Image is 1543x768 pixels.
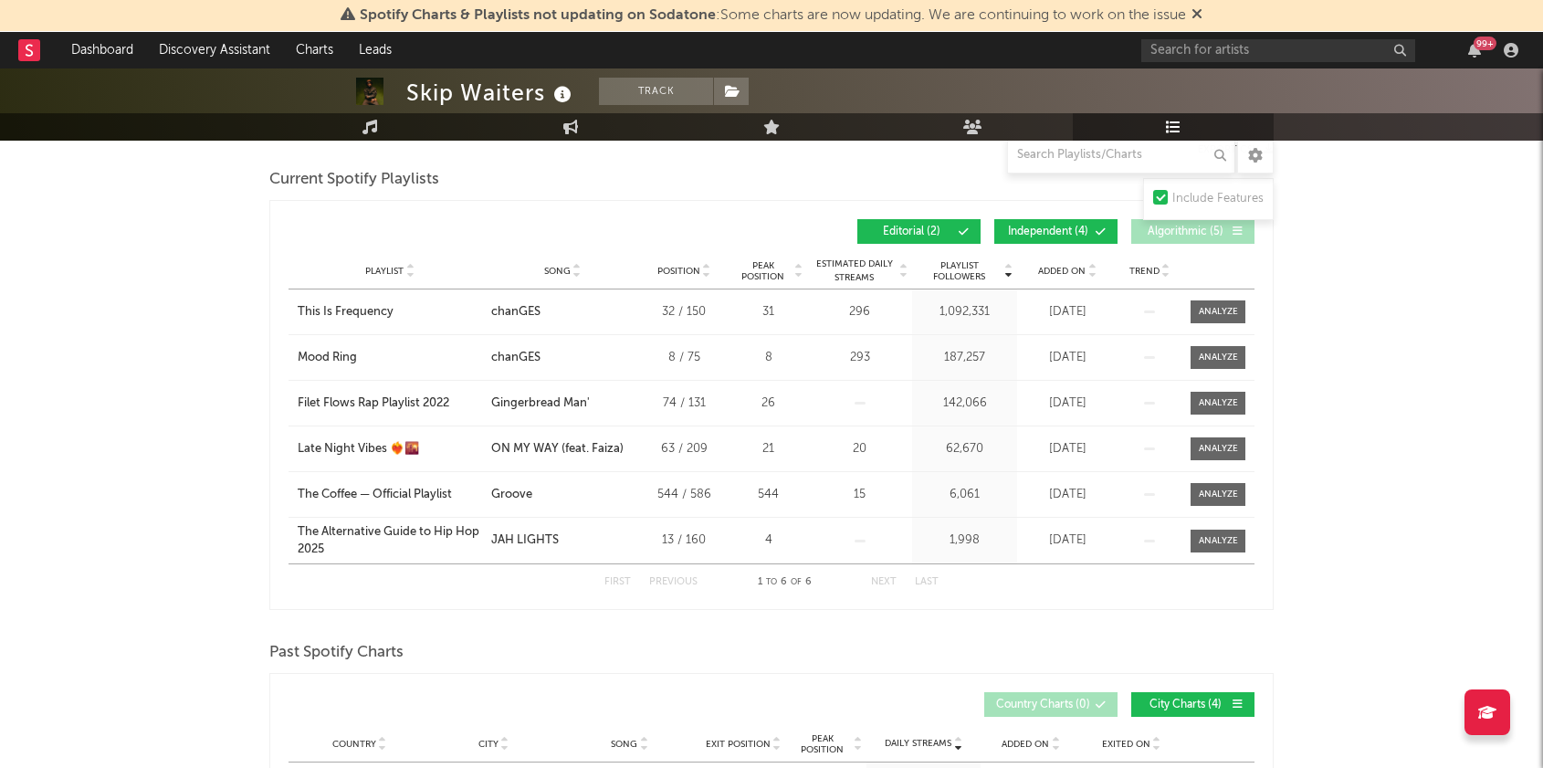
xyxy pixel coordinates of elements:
div: 1 6 6 [734,572,834,594]
a: This Is Frequency [298,303,482,321]
span: Song [611,739,637,750]
input: Search Playlists/Charts [1007,137,1235,174]
span: Playlist Followers [917,260,1002,282]
div: Groove [491,486,532,504]
span: Estimated Daily Streams [812,258,897,285]
div: 187,257 [917,349,1013,367]
span: Past Spotify Charts [269,642,404,664]
div: Gingerbread Man' [491,395,590,413]
span: Trend [1129,266,1160,277]
span: Editorial ( 2 ) [869,226,953,237]
div: [DATE] [1022,303,1113,321]
button: Country Charts(0) [984,692,1118,717]
span: Song [544,266,571,277]
div: 15 [812,486,908,504]
span: Spotify Charts & Playlists not updating on Sodatone [360,8,716,23]
div: 1,092,331 [917,303,1013,321]
div: Late Night Vibes ❤️‍🔥🌇 [298,440,419,458]
div: Filet Flows Rap Playlist 2022 [298,395,449,413]
div: [DATE] [1022,531,1113,550]
span: Algorithmic ( 5 ) [1143,226,1227,237]
span: Exit Position [706,739,771,750]
div: ON MY WAY (feat. Faiza) [491,440,624,458]
span: to [766,578,777,586]
div: 26 [734,395,803,413]
div: chanGES [491,349,541,367]
div: 296 [812,303,908,321]
a: Filet Flows Rap Playlist 2022 [298,395,482,413]
a: Dashboard [58,32,146,68]
span: Playlist [365,266,404,277]
div: 74 / 131 [643,395,725,413]
div: 20 [812,440,908,458]
span: : Some charts are now updating. We are continuing to work on the issue [360,8,1186,23]
div: 62,670 [917,440,1013,458]
div: 31 [734,303,803,321]
span: Added On [1002,739,1049,750]
div: 4 [734,531,803,550]
span: Peak Position [793,733,851,755]
div: 63 / 209 [643,440,725,458]
div: 544 / 586 [643,486,725,504]
a: Charts [283,32,346,68]
button: Independent(4) [994,219,1118,244]
div: 99 + [1474,37,1496,50]
button: Next [871,577,897,587]
span: of [791,578,802,586]
div: 6,061 [917,486,1013,504]
div: 1,998 [917,531,1013,550]
span: Country Charts ( 0 ) [996,700,1090,710]
div: Include Features [1172,188,1264,210]
div: [DATE] [1022,440,1113,458]
a: The Alternative Guide to Hip Hop 2025 [298,523,482,559]
div: 8 / 75 [643,349,725,367]
div: Skip Waiters [406,78,576,108]
button: Algorithmic(5) [1131,219,1254,244]
button: Editorial(2) [857,219,981,244]
div: JAH LIGHTS [491,531,559,550]
div: 32 / 150 [643,303,725,321]
div: 293 [812,349,908,367]
div: [DATE] [1022,349,1113,367]
input: Search for artists [1141,39,1415,62]
a: Leads [346,32,404,68]
button: 99+ [1468,43,1481,58]
div: 13 / 160 [643,531,725,550]
div: 142,066 [917,395,1013,413]
button: Track [599,78,713,105]
a: Late Night Vibes ❤️‍🔥🌇 [298,440,482,458]
span: Dismiss [1191,8,1202,23]
button: First [604,577,631,587]
span: Current Spotify Playlists [269,169,439,191]
span: City [478,739,499,750]
div: 8 [734,349,803,367]
button: Previous [649,577,698,587]
div: chanGES [491,303,541,321]
a: The Coffee — Official Playlist [298,486,482,504]
div: Mood Ring [298,349,357,367]
div: The Coffee — Official Playlist [298,486,452,504]
div: [DATE] [1022,486,1113,504]
div: 21 [734,440,803,458]
a: Discovery Assistant [146,32,283,68]
span: Peak Position [734,260,792,282]
span: Daily Streams [885,737,951,751]
span: Country [332,739,376,750]
span: City Charts ( 4 ) [1143,700,1227,710]
div: This Is Frequency [298,303,394,321]
span: Exited On [1102,739,1150,750]
div: 544 [734,486,803,504]
a: Mood Ring [298,349,482,367]
button: Last [915,577,939,587]
span: Added On [1038,266,1086,277]
div: [DATE] [1022,395,1113,413]
span: Independent ( 4 ) [1006,226,1090,237]
button: City Charts(4) [1131,692,1254,717]
span: Position [657,266,700,277]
